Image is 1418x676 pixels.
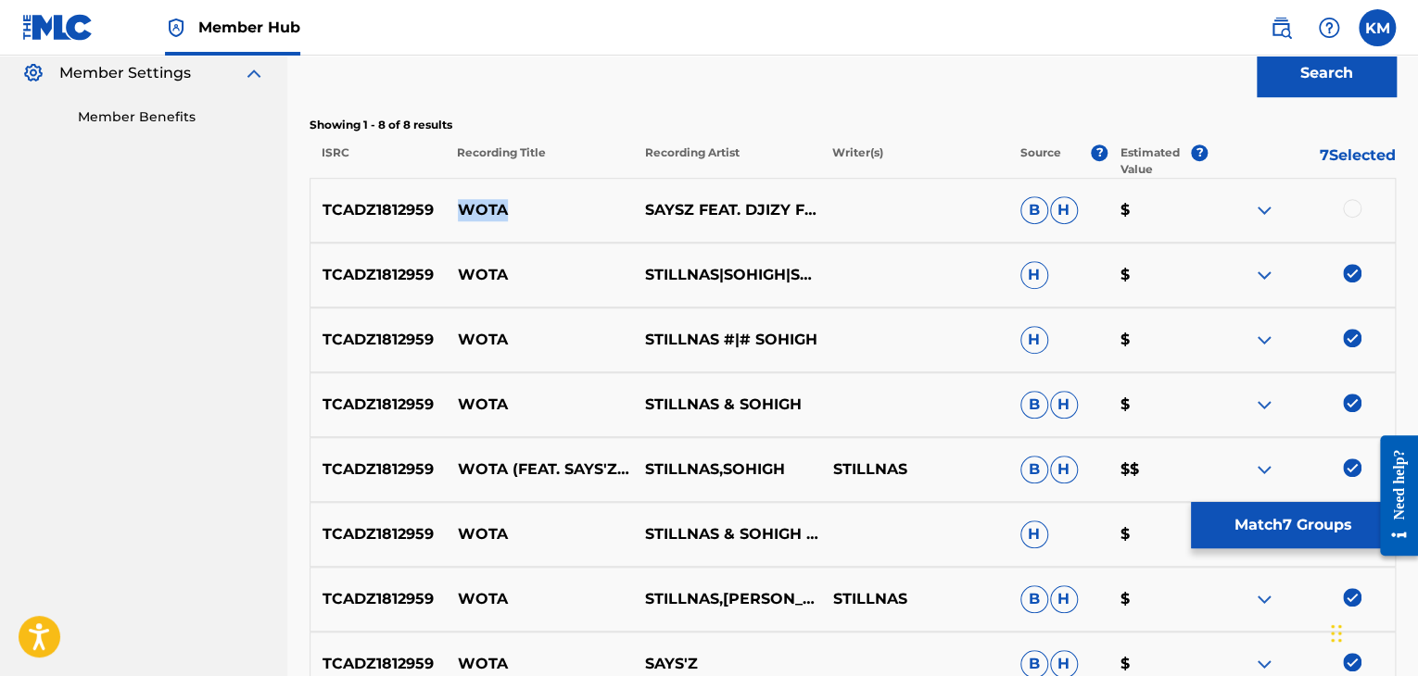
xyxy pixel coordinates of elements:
[1343,394,1361,412] img: deselect
[1253,329,1275,351] img: expand
[446,523,633,545] p: WOTA
[1191,144,1208,161] span: ?
[1050,391,1078,419] span: H
[1108,199,1208,221] p: $
[446,199,633,221] p: WOTA
[1343,264,1361,282] img: deselect
[1253,653,1275,675] img: expand
[1020,391,1048,419] span: B
[1020,261,1048,289] span: H
[310,264,446,286] p: TCADZ1812959
[1262,9,1299,46] a: Public Search
[1020,585,1048,613] span: B
[633,264,820,286] p: STILLNAS|SOHIGH|SAYS'Z|DJIZY|[PERSON_NAME]
[310,329,446,351] p: TCADZ1812959
[1050,456,1078,483] span: H
[310,653,446,675] p: TCADZ1812959
[78,107,265,127] a: Member Benefits
[1325,587,1418,676] iframe: Chat Widget
[633,458,820,481] p: STILLNAS,SOHIGH
[1253,588,1275,610] img: expand
[1318,17,1340,39] img: help
[1108,264,1208,286] p: $
[633,653,820,675] p: SAYS'Z
[820,458,1007,481] p: STILLNAS
[1343,329,1361,347] img: deselect
[446,264,633,286] p: WOTA
[310,199,446,221] p: TCADZ1812959
[446,653,633,675] p: WOTA
[1050,196,1078,224] span: H
[1108,458,1208,481] p: $$
[198,17,300,38] span: Member Hub
[22,14,94,41] img: MLC Logo
[633,523,820,545] p: STILLNAS & SOHIGH FEAT. SAYSZ FEAT. DJIZY FEAT. LIAZ
[1020,196,1048,224] span: B
[1020,326,1048,354] span: H
[446,588,633,610] p: WOTA
[445,144,633,178] p: Recording Title
[1020,456,1048,483] span: B
[243,62,265,84] img: expand
[310,117,1396,133] p: Showing 1 - 8 of 8 results
[1253,394,1275,416] img: expand
[1120,144,1192,178] p: Estimated Value
[633,588,820,610] p: STILLNAS,[PERSON_NAME],SAYS'Z,[PERSON_NAME],[PERSON_NAME]
[632,144,820,178] p: Recording Artist
[820,588,1007,610] p: STILLNAS
[446,458,633,481] p: WOTA (FEAT. SAYS'Z, [PERSON_NAME] & [PERSON_NAME])
[310,588,446,610] p: TCADZ1812959
[1253,264,1275,286] img: expand
[1050,585,1078,613] span: H
[1310,9,1348,46] div: Help
[1331,606,1342,661] div: Drag
[1208,144,1396,178] p: 7 Selected
[1108,588,1208,610] p: $
[1108,653,1208,675] p: $
[1108,329,1208,351] p: $
[633,199,820,221] p: SAYSZ FEAT. DJIZY FEAT. LIAZ
[22,62,44,84] img: Member Settings
[165,17,187,39] img: Top Rightsholder
[1270,17,1292,39] img: search
[1020,520,1048,548] span: H
[633,394,820,416] p: STILLNAS & SOHIGH
[310,458,446,481] p: TCADZ1812959
[1108,523,1208,545] p: $
[310,523,446,545] p: TCADZ1812959
[1366,421,1418,570] iframe: Resource Center
[310,144,445,178] p: ISRC
[1359,9,1396,46] div: User Menu
[446,394,633,416] p: WOTA
[1091,144,1108,161] span: ?
[1020,144,1061,178] p: Source
[59,62,191,84] span: Member Settings
[1257,50,1396,96] button: Search
[1191,502,1396,548] button: Match7 Groups
[446,329,633,351] p: WOTA
[820,144,1008,178] p: Writer(s)
[1108,394,1208,416] p: $
[633,329,820,351] p: STILLNAS #|# SOHIGH
[1253,199,1275,221] img: expand
[1343,458,1361,477] img: deselect
[310,394,446,416] p: TCADZ1812959
[1253,458,1275,481] img: expand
